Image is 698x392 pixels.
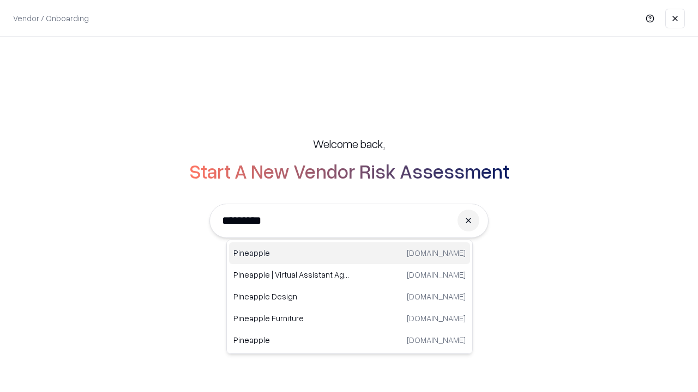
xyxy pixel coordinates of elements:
h5: Welcome back, [313,136,385,151]
p: [DOMAIN_NAME] [407,247,466,259]
p: [DOMAIN_NAME] [407,291,466,302]
p: Pineapple Design [233,291,350,302]
div: Suggestions [226,240,473,354]
p: [DOMAIN_NAME] [407,269,466,280]
p: Pineapple | Virtual Assistant Agency [233,269,350,280]
h2: Start A New Vendor Risk Assessment [189,160,509,182]
p: [DOMAIN_NAME] [407,313,466,324]
p: Pineapple Furniture [233,313,350,324]
p: [DOMAIN_NAME] [407,334,466,346]
p: Vendor / Onboarding [13,13,89,24]
p: Pineapple [233,334,350,346]
p: Pineapple [233,247,350,259]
